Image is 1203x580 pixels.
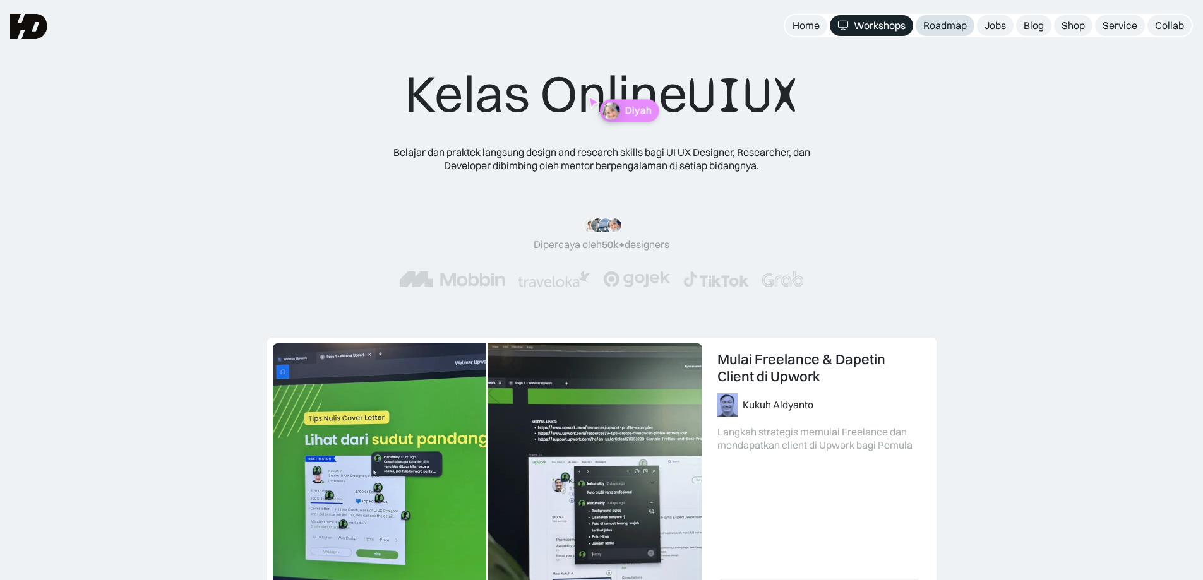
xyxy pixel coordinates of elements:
[916,15,974,36] a: Roadmap
[793,19,820,32] div: Home
[534,238,669,251] div: Dipercaya oleh designers
[374,146,829,172] div: Belajar dan praktek langsung design and research skills bagi UI UX Designer, Researcher, dan Deve...
[1147,15,1192,36] a: Collab
[854,19,906,32] div: Workshops
[1062,19,1085,32] div: Shop
[830,15,913,36] a: Workshops
[1054,15,1092,36] a: Shop
[985,19,1006,32] div: Jobs
[1095,15,1145,36] a: Service
[1103,19,1137,32] div: Service
[977,15,1014,36] a: Jobs
[785,15,827,36] a: Home
[688,65,799,126] span: UIUX
[923,19,967,32] div: Roadmap
[1024,19,1044,32] div: Blog
[405,63,799,126] div: Kelas Online
[1155,19,1184,32] div: Collab
[602,238,625,251] span: 50k+
[625,105,651,117] p: Diyah
[1016,15,1051,36] a: Blog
